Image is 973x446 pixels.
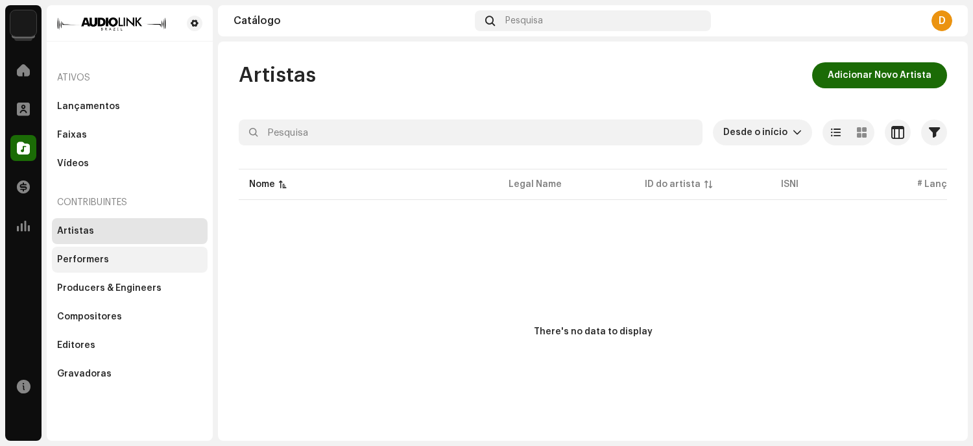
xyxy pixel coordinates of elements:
[812,62,947,88] button: Adicionar Novo Artista
[52,62,208,93] re-a-nav-header: Ativos
[57,312,122,322] div: Compositores
[534,325,653,339] div: There's no data to display
[52,218,208,244] re-m-nav-item: Artistas
[57,130,87,140] div: Faixas
[239,62,316,88] span: Artistas
[52,361,208,387] re-m-nav-item: Gravadoras
[505,16,543,26] span: Pesquisa
[57,283,162,293] div: Producers & Engineers
[239,119,703,145] input: Pesquisa
[10,10,36,36] img: 730b9dfe-18b5-4111-b483-f30b0c182d82
[52,122,208,148] re-m-nav-item: Faixas
[931,10,952,31] div: D
[52,93,208,119] re-m-nav-item: Lançamentos
[57,369,112,379] div: Gravadoras
[57,254,109,265] div: Performers
[57,340,95,351] div: Editores
[234,16,470,26] div: Catálogo
[828,62,931,88] span: Adicionar Novo Artista
[52,275,208,301] re-m-nav-item: Producers & Engineers
[57,226,94,236] div: Artistas
[52,247,208,273] re-m-nav-item: Performers
[52,151,208,177] re-m-nav-item: Vídeos
[52,332,208,358] re-m-nav-item: Editores
[52,304,208,330] re-m-nav-item: Compositores
[57,16,166,31] img: 66658775-0fc6-4e6d-a4eb-175c1c38218d
[57,101,120,112] div: Lançamentos
[57,158,89,169] div: Vídeos
[793,119,802,145] div: dropdown trigger
[52,187,208,218] re-a-nav-header: Contribuintes
[723,119,793,145] span: Desde o início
